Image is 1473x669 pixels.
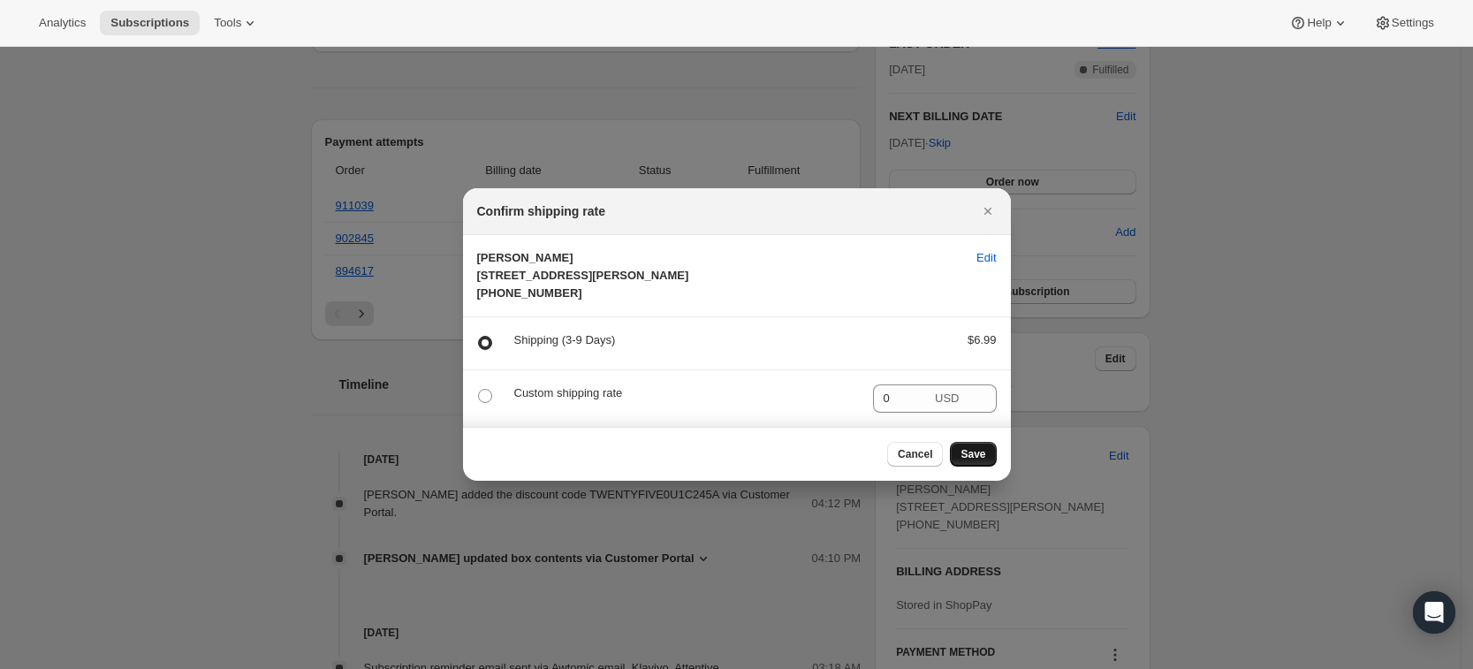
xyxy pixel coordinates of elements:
[887,442,943,467] button: Cancel
[1279,11,1359,35] button: Help
[976,249,996,267] span: Edit
[477,202,605,220] h2: Confirm shipping rate
[39,16,86,30] span: Analytics
[28,11,96,35] button: Analytics
[1363,11,1445,35] button: Settings
[1413,591,1455,634] div: Open Intercom Messenger
[976,199,1000,224] button: Close
[514,331,939,349] p: Shipping (3-9 Days)
[514,384,859,402] p: Custom shipping rate
[950,442,996,467] button: Save
[214,16,241,30] span: Tools
[203,11,270,35] button: Tools
[966,244,1006,272] button: Edit
[1307,16,1331,30] span: Help
[935,392,959,405] span: USD
[1392,16,1434,30] span: Settings
[100,11,200,35] button: Subscriptions
[960,447,985,461] span: Save
[968,333,997,346] span: $6.99
[898,447,932,461] span: Cancel
[110,16,189,30] span: Subscriptions
[477,251,689,300] span: [PERSON_NAME] [STREET_ADDRESS][PERSON_NAME] [PHONE_NUMBER]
